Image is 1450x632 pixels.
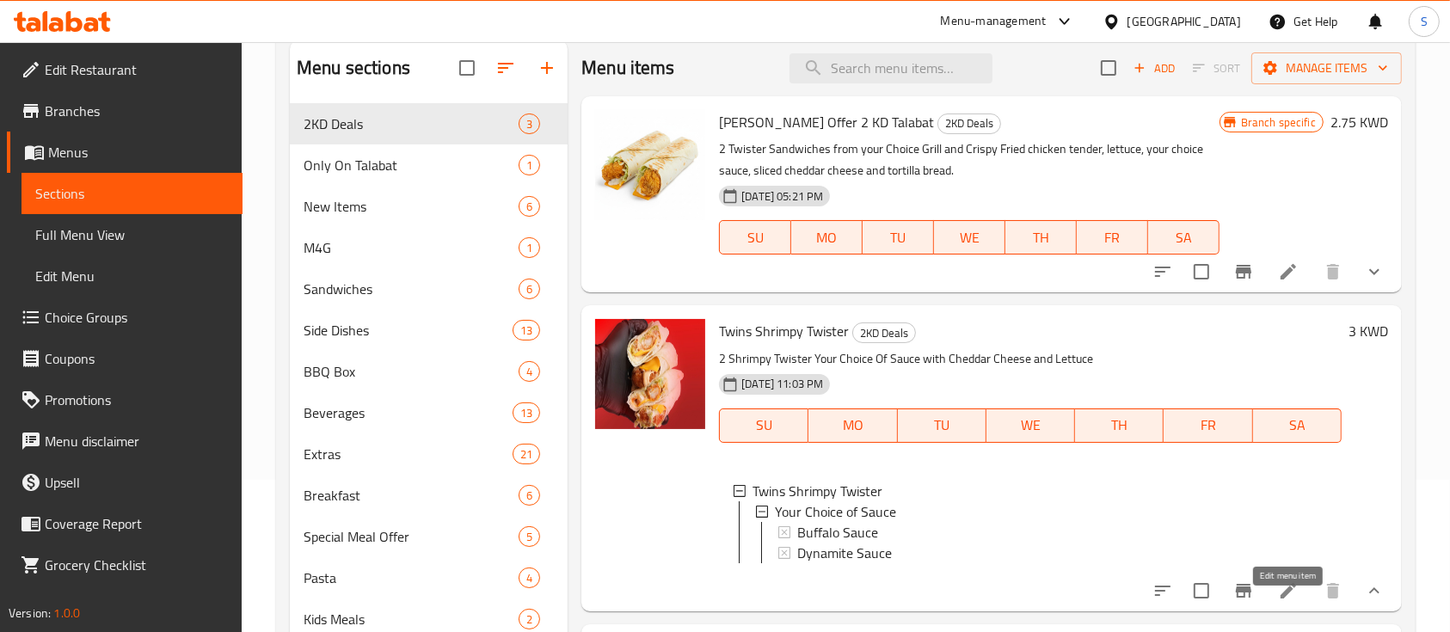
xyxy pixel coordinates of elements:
[519,157,539,174] span: 1
[48,142,229,163] span: Menus
[852,322,916,343] div: 2KD Deals
[304,155,519,175] span: Only On Talabat
[1223,251,1264,292] button: Branch-specific-item
[1077,220,1148,255] button: FR
[513,402,540,423] div: items
[290,103,568,144] div: 2KD Deals3
[1164,408,1252,443] button: FR
[1091,50,1127,86] span: Select section
[485,47,526,89] span: Sort sections
[45,348,229,369] span: Coupons
[1183,254,1220,290] span: Select to update
[1183,573,1220,609] span: Select to update
[7,379,243,420] a: Promotions
[290,268,568,310] div: Sandwiches6
[290,392,568,433] div: Beverages13
[581,55,675,81] h2: Menu items
[727,413,802,438] span: SU
[519,281,539,298] span: 6
[791,220,863,255] button: MO
[519,361,540,382] div: items
[1082,413,1157,438] span: TH
[304,279,519,299] span: Sandwiches
[22,214,243,255] a: Full Menu View
[1131,58,1177,78] span: Add
[513,444,540,464] div: items
[1155,225,1213,250] span: SA
[986,408,1075,443] button: WE
[304,402,513,423] span: Beverages
[869,225,927,250] span: TU
[775,501,896,522] span: Your Choice of Sauce
[938,114,1000,133] span: 2KD Deals
[1148,220,1220,255] button: SA
[290,310,568,351] div: Side Dishes13
[7,503,243,544] a: Coverage Report
[304,114,519,134] div: 2KD Deals
[7,90,243,132] a: Branches
[1142,570,1183,611] button: sort-choices
[797,543,892,563] span: Dynamite Sauce
[7,338,243,379] a: Coupons
[290,227,568,268] div: M4G1
[734,376,830,392] span: [DATE] 11:03 PM
[297,55,410,81] h2: Menu sections
[519,237,540,258] div: items
[7,544,243,586] a: Grocery Checklist
[304,361,519,382] span: BBQ Box
[304,196,519,217] span: New Items
[519,526,540,547] div: items
[853,323,915,343] span: 2KD Deals
[1182,55,1251,82] span: Select section first
[304,526,519,547] span: Special Meal Offer
[513,446,539,463] span: 21
[905,413,980,438] span: TU
[7,49,243,90] a: Edit Restaurant
[734,188,830,205] span: [DATE] 05:21 PM
[519,570,539,586] span: 4
[304,568,519,588] div: Pasta
[304,444,513,464] div: Extras
[519,611,539,628] span: 2
[1234,114,1323,131] span: Branch specific
[519,199,539,215] span: 6
[595,110,705,220] img: Zola Offer 2 KD Talabat
[719,348,1342,370] p: 2 Shrimpy Twister Your Choice Of Sauce with Cheddar Cheese and Lettuce
[35,266,229,286] span: Edit Menu
[7,297,243,338] a: Choice Groups
[941,11,1047,32] div: Menu-management
[719,408,808,443] button: SU
[1330,110,1388,134] h6: 2.75 KWD
[35,224,229,245] span: Full Menu View
[45,59,229,80] span: Edit Restaurant
[304,609,519,629] span: Kids Meals
[1354,570,1395,611] button: show more
[1005,220,1077,255] button: TH
[519,364,539,380] span: 4
[719,109,934,135] span: [PERSON_NAME] Offer 2 KD Talabat
[35,183,229,204] span: Sections
[519,485,540,506] div: items
[290,144,568,186] div: Only On Talabat1
[790,53,992,83] input: search
[1265,58,1388,79] span: Manage items
[1253,408,1342,443] button: SA
[290,186,568,227] div: New Items6
[519,279,540,299] div: items
[798,225,856,250] span: MO
[898,408,986,443] button: TU
[304,485,519,506] span: Breakfast
[449,50,485,86] span: Select all sections
[719,138,1219,181] p: 2 Twister Sandwiches from your Choice Grill and Crispy Fried chicken tender, lettuce, your choice...
[1364,261,1385,282] svg: Show Choices
[45,390,229,410] span: Promotions
[1075,408,1164,443] button: TH
[519,116,539,132] span: 3
[1127,55,1182,82] button: Add
[934,220,1005,255] button: WE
